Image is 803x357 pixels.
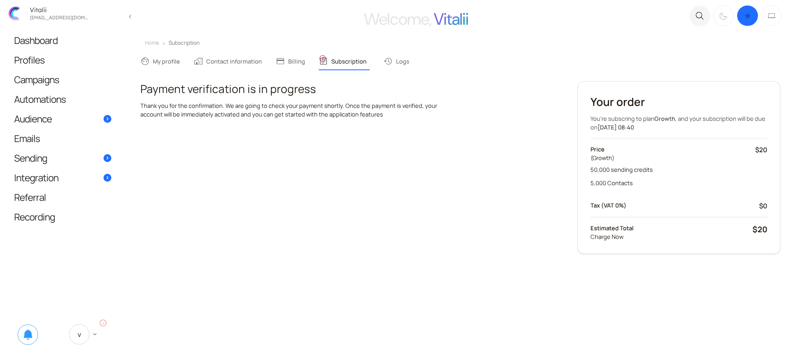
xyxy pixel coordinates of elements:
span: Campaigns [14,75,59,84]
span: maps_home_work [194,56,203,66]
span: Vitalii [434,8,469,30]
a: Referral [6,188,119,207]
a: Automations [6,89,119,109]
p: (Growth) [590,153,653,162]
strong: [DATE] 08:40 [598,123,634,131]
p: Thank you for the confirmation. We are going to check your payment shortly. Once the payment is v... [140,101,452,118]
span: keyboard_arrow_down [91,331,98,338]
span: Referral [14,193,46,201]
span: Emails [14,134,40,142]
p: Tax (VAT 0%) [590,201,627,209]
a: Profiles [6,50,119,69]
span: Welcome, [364,8,431,30]
a: Vitalii [EMAIL_ADDRESS][DOMAIN_NAME] [4,3,122,24]
p: Charge Now [590,232,634,241]
strong: Growth [654,115,675,122]
span: 50,000 sending credits [590,166,653,173]
a: Audience [6,109,119,128]
p: $0 [759,201,767,211]
span: Integration [14,173,58,182]
span: Profiles [14,56,45,64]
h2: Payment verification is in progress [140,81,452,97]
a: credit_cardBilling [276,53,305,69]
p: $20 [752,224,767,241]
h2: Your order [590,94,767,109]
a: Sending [6,148,119,168]
span: 5,000 Contacts [590,179,633,187]
a: V keyboard_arrow_down info [61,319,107,350]
span: credit_card [276,56,285,66]
span: Audience [14,115,52,123]
p: Estimated Total [590,224,634,232]
span: Automations [14,95,66,103]
a: Campaigns [6,70,119,89]
i: info [319,55,327,62]
a: Integration [6,168,119,187]
span: V [69,324,89,344]
li: Subscription [159,39,200,47]
a: maps_home_workContact information [194,53,262,69]
a: Emails [6,129,119,148]
span: Recording [14,213,55,221]
span: Sending [14,154,47,162]
span: restore [383,56,393,66]
span: assignment [319,56,328,66]
p: You’re subscring to plan , and your subscription will be due on [590,114,767,131]
div: Vitalii [27,7,90,13]
p: Price [590,145,653,153]
div: vitalijgladkij@gmail.com [27,13,90,20]
a: Recording [6,207,119,226]
span: Dashboard [14,36,58,44]
div: Dark mode switcher [712,4,783,27]
span: $20 [755,145,767,154]
i: info [99,319,107,327]
a: Home [145,39,159,46]
a: restoreLogs [383,53,409,69]
a: faceMy profile [140,53,180,69]
a: assignmentSubscriptioninfo [319,53,370,69]
span: face [140,56,150,66]
a: Dashboard [6,31,119,50]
